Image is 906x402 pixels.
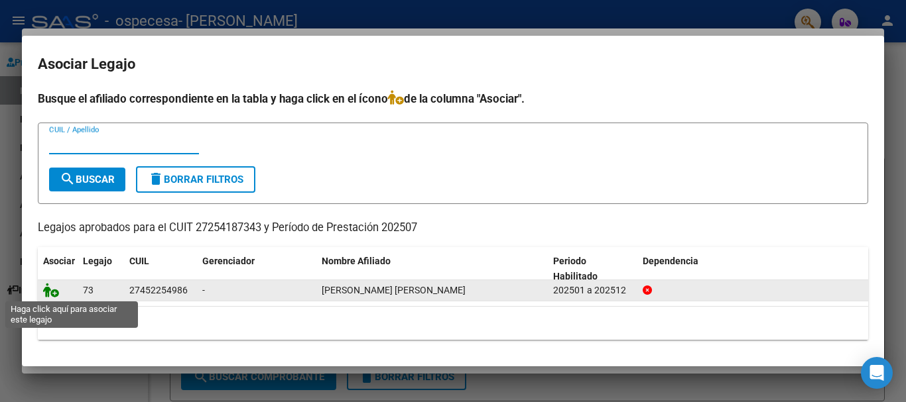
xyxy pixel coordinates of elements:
datatable-header-cell: Asociar [38,247,78,291]
button: Buscar [49,168,125,191]
span: Periodo Habilitado [553,256,598,281]
span: Legajo [83,256,112,266]
mat-icon: delete [148,171,164,187]
h4: Busque el afiliado correspondiente en la tabla y haga click en el ícono de la columna "Asociar". [38,90,868,107]
span: Asociar [43,256,75,266]
span: Gerenciador [202,256,255,266]
div: 1 registros [38,307,868,340]
div: 27452254986 [129,283,188,298]
div: 202501 a 202512 [553,283,632,298]
datatable-header-cell: Periodo Habilitado [548,247,637,291]
p: Legajos aprobados para el CUIT 27254187343 y Período de Prestación 202507 [38,220,868,236]
span: CUIL [129,256,149,266]
span: Buscar [60,174,115,185]
datatable-header-cell: Dependencia [637,247,869,291]
span: - [202,285,205,295]
span: 73 [83,285,94,295]
span: Nombre Afiliado [322,256,391,266]
h2: Asociar Legajo [38,52,868,77]
datatable-header-cell: Legajo [78,247,124,291]
datatable-header-cell: Gerenciador [197,247,316,291]
span: Borrar Filtros [148,174,243,185]
datatable-header-cell: Nombre Afiliado [316,247,548,291]
span: ACUÑA BRENDA AYLEN [322,285,466,295]
span: Dependencia [643,256,698,266]
button: Borrar Filtros [136,166,255,193]
datatable-header-cell: CUIL [124,247,197,291]
mat-icon: search [60,171,76,187]
div: Open Intercom Messenger [861,357,893,389]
